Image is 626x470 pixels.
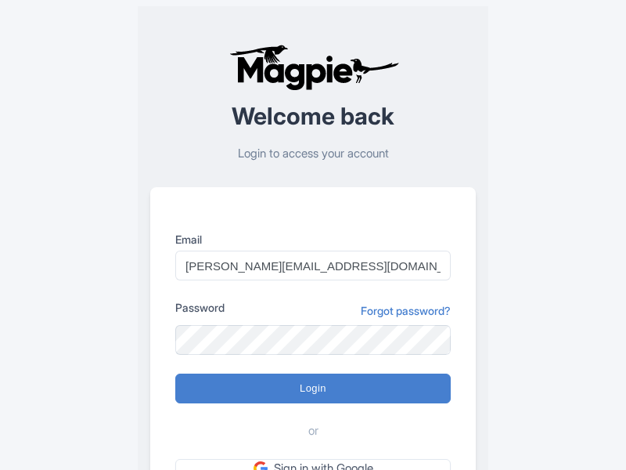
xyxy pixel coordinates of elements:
label: Password [175,299,225,316]
img: logo-ab69f6fb50320c5b225c76a69d11143b.png [225,44,401,91]
input: Login [175,374,451,403]
h2: Welcome back [150,103,476,129]
p: Login to access your account [150,145,476,163]
label: Email [175,231,451,248]
a: Forgot password? [361,302,451,319]
input: you@example.com [175,251,451,280]
span: or [308,422,318,440]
